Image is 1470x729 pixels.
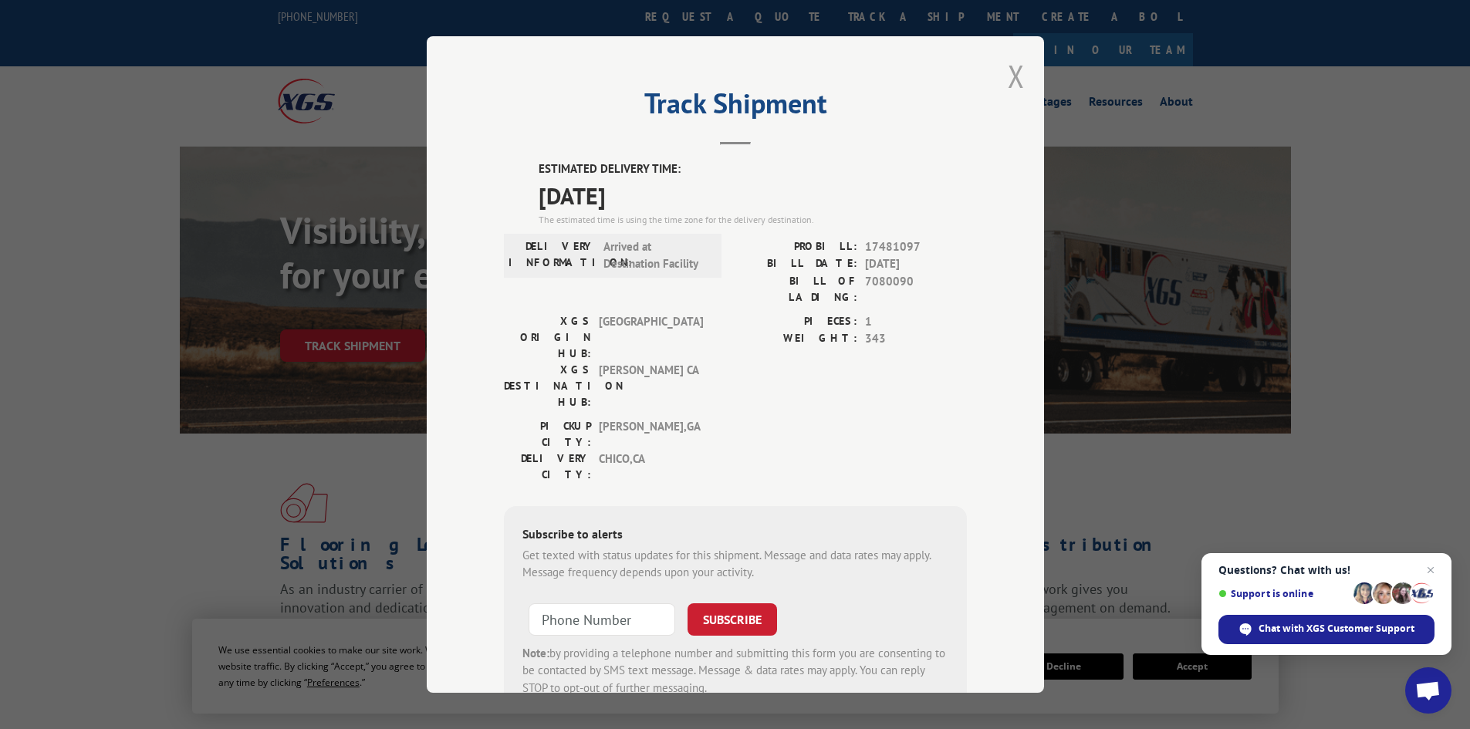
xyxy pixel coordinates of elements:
[599,313,703,362] span: [GEOGRAPHIC_DATA]
[1218,564,1435,576] span: Questions? Chat with us!
[504,418,591,451] label: PICKUP CITY:
[522,547,948,582] div: Get texted with status updates for this shipment. Message and data rates may apply. Message frequ...
[509,238,596,273] label: DELIVERY INFORMATION:
[688,603,777,636] button: SUBSCRIBE
[865,273,967,305] span: 7080090
[865,330,967,348] span: 343
[539,178,967,213] span: [DATE]
[504,93,967,122] h2: Track Shipment
[1259,622,1414,636] span: Chat with XGS Customer Support
[865,238,967,256] span: 17481097
[522,525,948,547] div: Subscribe to alerts
[1405,667,1451,714] div: Open chat
[529,603,675,636] input: Phone Number
[522,645,948,697] div: by providing a telephone number and submitting this form you are consenting to be contacted by SM...
[504,362,591,410] label: XGS DESTINATION HUB:
[539,213,967,227] div: The estimated time is using the time zone for the delivery destination.
[599,362,703,410] span: [PERSON_NAME] CA
[599,451,703,483] span: CHICO , CA
[599,418,703,451] span: [PERSON_NAME] , GA
[735,313,857,331] label: PIECES:
[735,238,857,256] label: PROBILL:
[504,313,591,362] label: XGS ORIGIN HUB:
[1421,561,1440,579] span: Close chat
[735,255,857,273] label: BILL DATE:
[865,255,967,273] span: [DATE]
[1218,588,1348,599] span: Support is online
[1218,615,1435,644] div: Chat with XGS Customer Support
[735,273,857,305] label: BILL OF LADING:
[1008,56,1025,96] button: Close modal
[539,160,967,178] label: ESTIMATED DELIVERY TIME:
[522,646,549,660] strong: Note:
[735,330,857,348] label: WEIGHT:
[865,313,967,331] span: 1
[603,238,708,273] span: Arrived at Destination Facility
[504,451,591,483] label: DELIVERY CITY:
